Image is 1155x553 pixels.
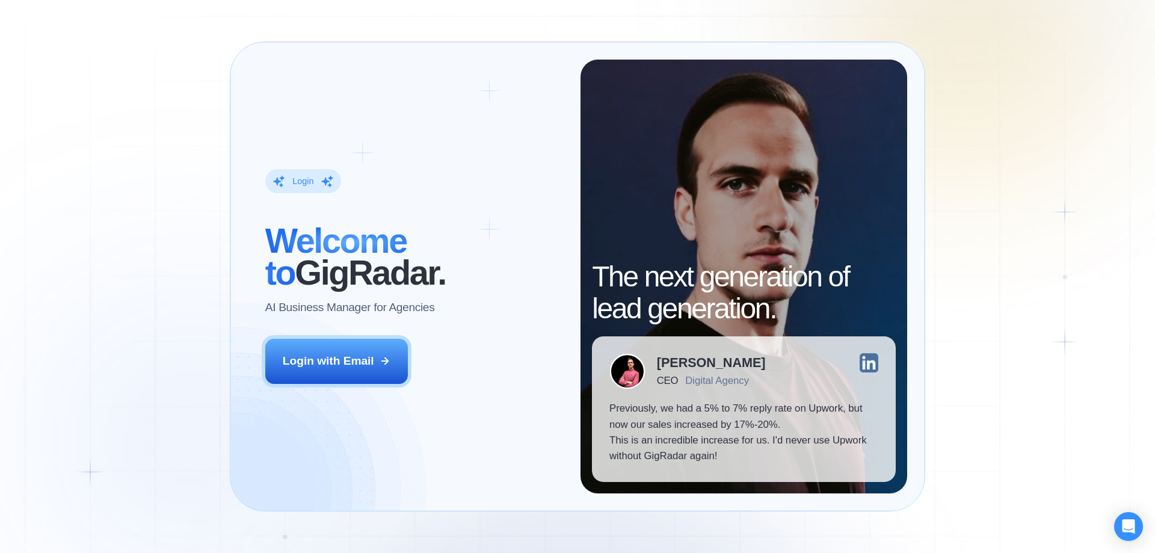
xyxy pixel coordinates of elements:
div: [PERSON_NAME] [657,356,766,369]
h2: ‍ GigRadar. [265,225,563,289]
p: Previously, we had a 5% to 7% reply rate on Upwork, but now our sales increased by 17%-20%. This ... [609,401,878,465]
p: AI Business Manager for Agencies [265,300,435,315]
button: Login with Email [265,339,408,383]
span: Welcome to [265,221,407,292]
div: CEO [657,375,678,386]
h2: The next generation of lead generation. [592,261,896,325]
div: Login with Email [283,353,374,369]
div: Digital Agency [685,375,749,386]
div: Login [292,176,313,187]
div: Open Intercom Messenger [1114,512,1143,541]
